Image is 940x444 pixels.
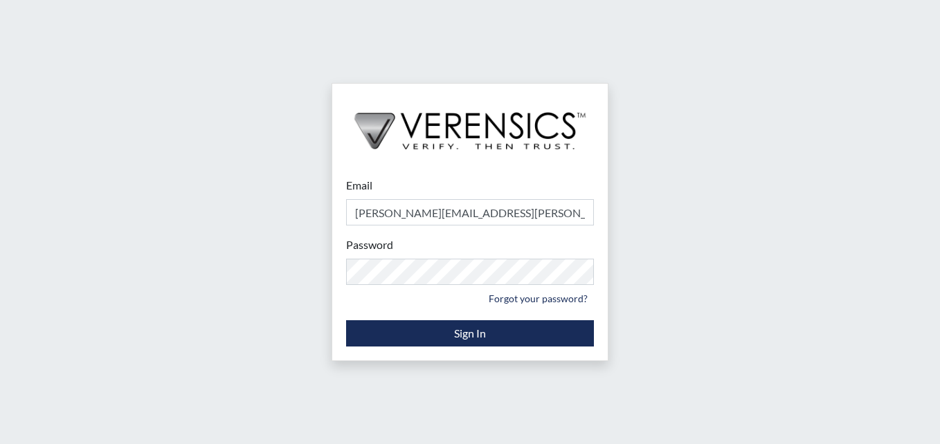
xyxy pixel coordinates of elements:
[346,199,594,225] input: Email
[482,288,594,309] a: Forgot your password?
[332,84,608,164] img: logo-wide-black.2aad4157.png
[346,177,372,194] label: Email
[346,237,393,253] label: Password
[346,320,594,346] button: Sign In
